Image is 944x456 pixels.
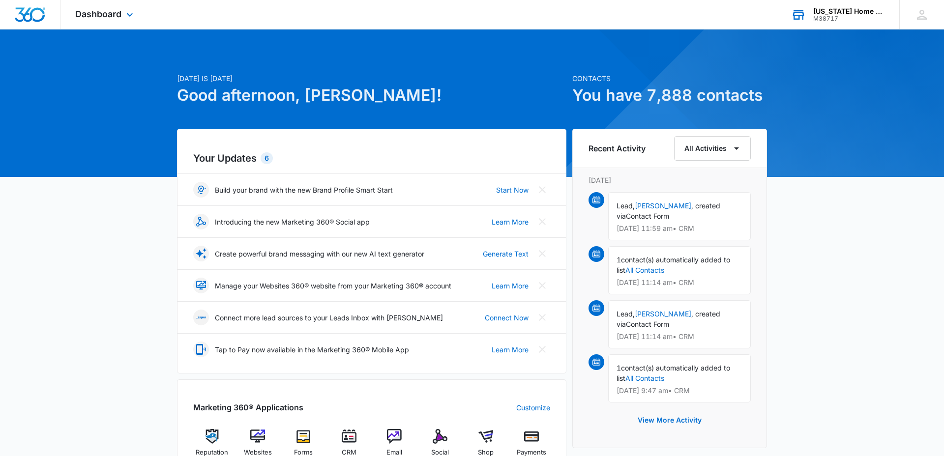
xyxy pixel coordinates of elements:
span: Dashboard [75,9,121,19]
p: Introducing the new Marketing 360® Social app [215,217,370,227]
div: account id [813,15,885,22]
span: Lead, [617,310,635,318]
span: contact(s) automatically added to list [617,364,730,382]
a: Connect Now [485,313,529,323]
button: Close [534,182,550,198]
div: 6 [261,152,273,164]
span: contact(s) automatically added to list [617,256,730,274]
p: [DATE] 11:14 am • CRM [617,333,742,340]
button: Close [534,342,550,357]
button: Close [534,214,550,229]
a: Learn More [492,344,529,355]
span: Contact Form [626,320,669,328]
span: Contact Form [626,212,669,220]
h2: Marketing 360® Applications [193,401,303,413]
h2: Your Updates [193,151,550,166]
p: [DATE] 11:14 am • CRM [617,279,742,286]
a: Learn More [492,281,529,291]
h1: You have 7,888 contacts [572,84,767,107]
h1: Good afternoon, [PERSON_NAME]! [177,84,566,107]
a: Start Now [496,185,529,195]
a: [PERSON_NAME] [635,201,691,210]
p: Build your brand with the new Brand Profile Smart Start [215,185,393,195]
p: Create powerful brand messaging with our new AI text generator [215,249,424,259]
p: [DATE] 11:59 am • CRM [617,225,742,232]
p: [DATE] is [DATE] [177,73,566,84]
button: Close [534,310,550,325]
h6: Recent Activity [589,142,646,154]
span: Lead, [617,201,635,210]
div: account name [813,7,885,15]
button: View More Activity [628,408,711,432]
p: [DATE] [589,175,751,185]
a: Generate Text [483,249,529,259]
p: Manage your Websites 360® website from your Marketing 360® account [215,281,451,291]
a: [PERSON_NAME] [635,310,691,318]
a: Customize [516,402,550,413]
p: Connect more lead sources to your Leads Inbox with [PERSON_NAME] [215,313,443,323]
button: Close [534,278,550,293]
span: 1 [617,256,621,264]
p: Contacts [572,73,767,84]
span: 1 [617,364,621,372]
p: [DATE] 9:47 am • CRM [617,387,742,394]
a: All Contacts [625,374,664,382]
p: Tap to Pay now available in the Marketing 360® Mobile App [215,344,409,355]
button: Close [534,246,550,261]
a: All Contacts [625,266,664,274]
a: Learn More [492,217,529,227]
button: All Activities [674,136,751,161]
